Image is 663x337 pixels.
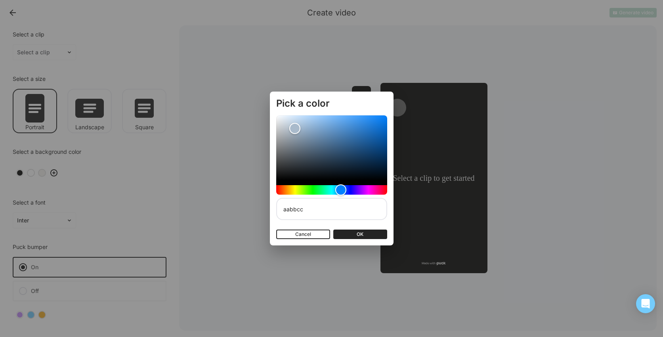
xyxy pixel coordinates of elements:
[276,185,387,195] div: Hue
[276,115,387,180] div: Color
[276,230,330,239] button: Cancel
[276,98,387,116] div: Pick a color
[636,294,655,313] div: Open Intercom Messenger
[333,230,387,239] button: OK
